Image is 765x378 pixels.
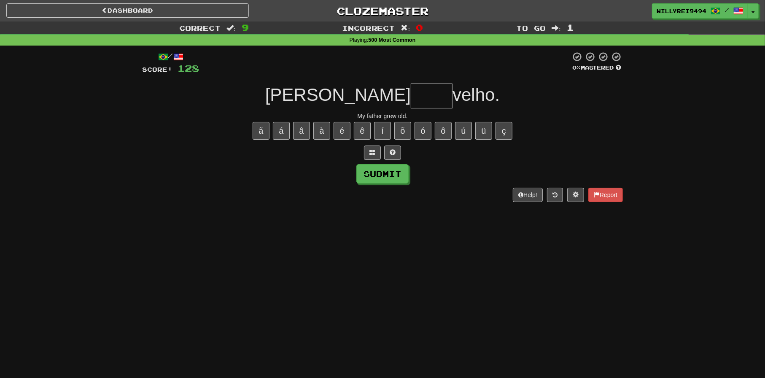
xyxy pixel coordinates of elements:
[415,122,431,140] button: ó
[242,22,249,32] span: 9
[588,188,623,202] button: Report
[226,24,236,32] span: :
[394,122,411,140] button: õ
[475,122,492,140] button: ü
[142,112,623,120] div: My father grew old.
[552,24,561,32] span: :
[265,85,411,105] span: [PERSON_NAME]
[178,63,199,73] span: 128
[657,7,706,15] span: willyrei9494
[571,64,623,72] div: Mastered
[725,7,729,13] span: /
[364,146,381,160] button: Switch sentence to multiple choice alt+p
[384,146,401,160] button: Single letter hint - you only get 1 per sentence and score half the points! alt+h
[513,188,543,202] button: Help!
[368,37,415,43] strong: 500 Most Common
[374,122,391,140] button: í
[313,122,330,140] button: à
[455,122,472,140] button: ú
[293,122,310,140] button: â
[354,122,371,140] button: ê
[453,85,500,105] span: velho.
[496,122,512,140] button: ç
[567,22,574,32] span: 1
[356,164,409,184] button: Submit
[547,188,563,202] button: Round history (alt+y)
[142,66,172,73] span: Score:
[435,122,452,140] button: ô
[334,122,350,140] button: é
[652,3,748,19] a: willyrei9494 /
[261,3,504,18] a: Clozemaster
[273,122,290,140] button: á
[342,24,395,32] span: Incorrect
[572,64,581,71] span: 0 %
[6,3,249,18] a: Dashboard
[253,122,269,140] button: ã
[142,51,199,62] div: /
[179,24,221,32] span: Correct
[516,24,546,32] span: To go
[416,22,423,32] span: 0
[401,24,410,32] span: :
